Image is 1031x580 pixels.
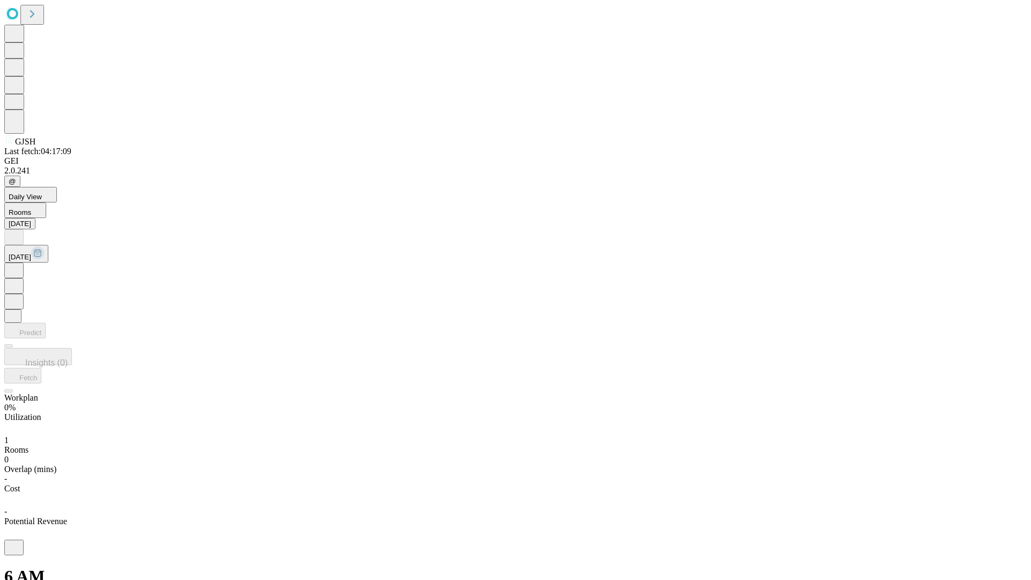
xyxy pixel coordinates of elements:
button: Insights (0) [4,348,72,365]
span: Insights (0) [25,358,68,367]
button: Fetch [4,368,41,383]
button: @ [4,176,20,187]
span: Cost [4,484,20,493]
span: Rooms [4,445,28,454]
span: 1 [4,436,9,445]
button: [DATE] [4,245,48,263]
span: GJSH [15,137,35,146]
button: Predict [4,323,46,338]
span: - [4,507,7,516]
button: Rooms [4,202,46,218]
span: [DATE] [9,253,31,261]
span: Utilization [4,412,41,422]
span: 0 [4,455,9,464]
span: Workplan [4,393,38,402]
div: GEI [4,156,1027,166]
span: Overlap (mins) [4,465,56,474]
span: Daily View [9,193,42,201]
div: 2.0.241 [4,166,1027,176]
span: Rooms [9,208,31,216]
span: Potential Revenue [4,517,67,526]
span: Last fetch: 04:17:09 [4,147,71,156]
span: 0% [4,403,16,412]
span: @ [9,177,16,185]
button: Daily View [4,187,57,202]
span: - [4,474,7,483]
button: [DATE] [4,218,35,229]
